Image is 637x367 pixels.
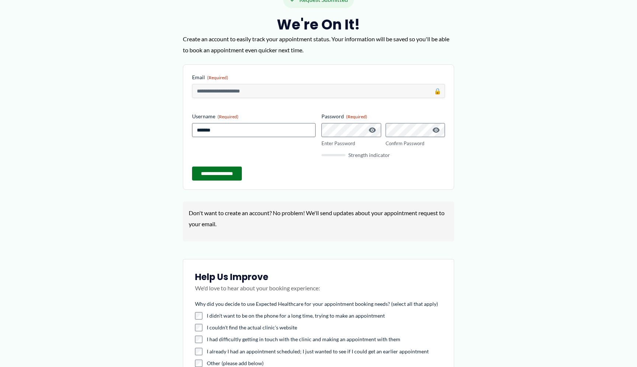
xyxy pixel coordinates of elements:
[192,74,445,81] label: Email
[195,271,442,283] h3: Help Us Improve
[183,15,454,34] h2: We're On It!
[207,348,442,355] label: I already I had an appointment scheduled; I just wanted to see if I could get an earlier appointment
[321,153,445,158] div: Strength indicator
[195,300,438,308] legend: Why did you decide to use Expected Healthcare for your appointment booking needs? (select all tha...
[432,126,441,134] button: Show Password
[217,114,239,119] span: (Required)
[207,75,228,80] span: (Required)
[207,336,442,343] label: I had difficultly getting in touch with the clinic and making an appointment with them
[207,324,442,331] label: I couldn't find the actual clinic's website
[192,113,316,120] label: Username
[321,113,367,120] legend: Password
[189,207,448,229] p: Don't want to create an account? No problem! We'll send updates about your appointment request to...
[386,140,445,147] label: Confirm Password
[368,126,377,134] button: Show Password
[195,283,442,301] p: We'd love to hear about your booking experience:
[183,34,454,55] p: Create an account to easily track your appointment status. Your information will be saved so you'...
[207,360,442,367] label: Other (please add below)
[346,114,367,119] span: (Required)
[207,312,442,319] label: I didn't want to be on the phone for a long time, trying to make an appointment
[321,140,381,147] label: Enter Password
